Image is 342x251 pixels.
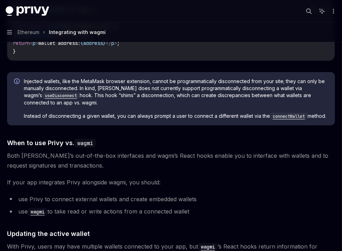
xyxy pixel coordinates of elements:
span: Updating the active wallet [7,229,90,239]
span: > [35,40,38,46]
code: useDisconnect [42,92,80,99]
li: use Privy to connect external wallets and create embedded wallets [7,194,335,204]
svg: Info [14,79,21,86]
span: Wallet address: [38,40,80,46]
span: When to use Privy vs. [7,138,96,148]
a: wagmi [198,243,218,250]
span: return [13,40,30,46]
span: p [33,40,35,46]
span: { [80,40,83,46]
li: use to take read or write actions from a connected wallet [7,207,335,217]
span: } [13,48,16,55]
span: < [30,40,33,46]
a: useDisconnect [42,92,80,98]
span: address [83,40,103,46]
span: Instead of disconnecting a given wallet, you can always prompt a user to connect a different wall... [24,113,328,120]
span: > [114,40,117,46]
span: Both [PERSON_NAME]’s out-of-the-box interfaces and wagmi’s React hooks enable you to interface wi... [7,151,335,170]
img: dark logo [6,6,49,16]
span: Ethereum [18,28,39,36]
div: Integrating with wagmi [49,28,106,36]
span: Injected wallets, like the MetaMask browser extension, cannot be programmatically disconnected fr... [24,78,328,106]
span: } [103,40,106,46]
button: More actions [329,6,336,16]
a: connectWallet [270,113,308,119]
code: wagmi [74,139,96,148]
span: </ [106,40,111,46]
span: p [111,40,114,46]
a: wagmi [28,208,47,215]
code: connectWallet [270,113,308,120]
span: ; [117,40,120,46]
code: wagmi [28,208,47,216]
span: If your app integrates Privy alongside wagmi, you should: [7,177,335,187]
